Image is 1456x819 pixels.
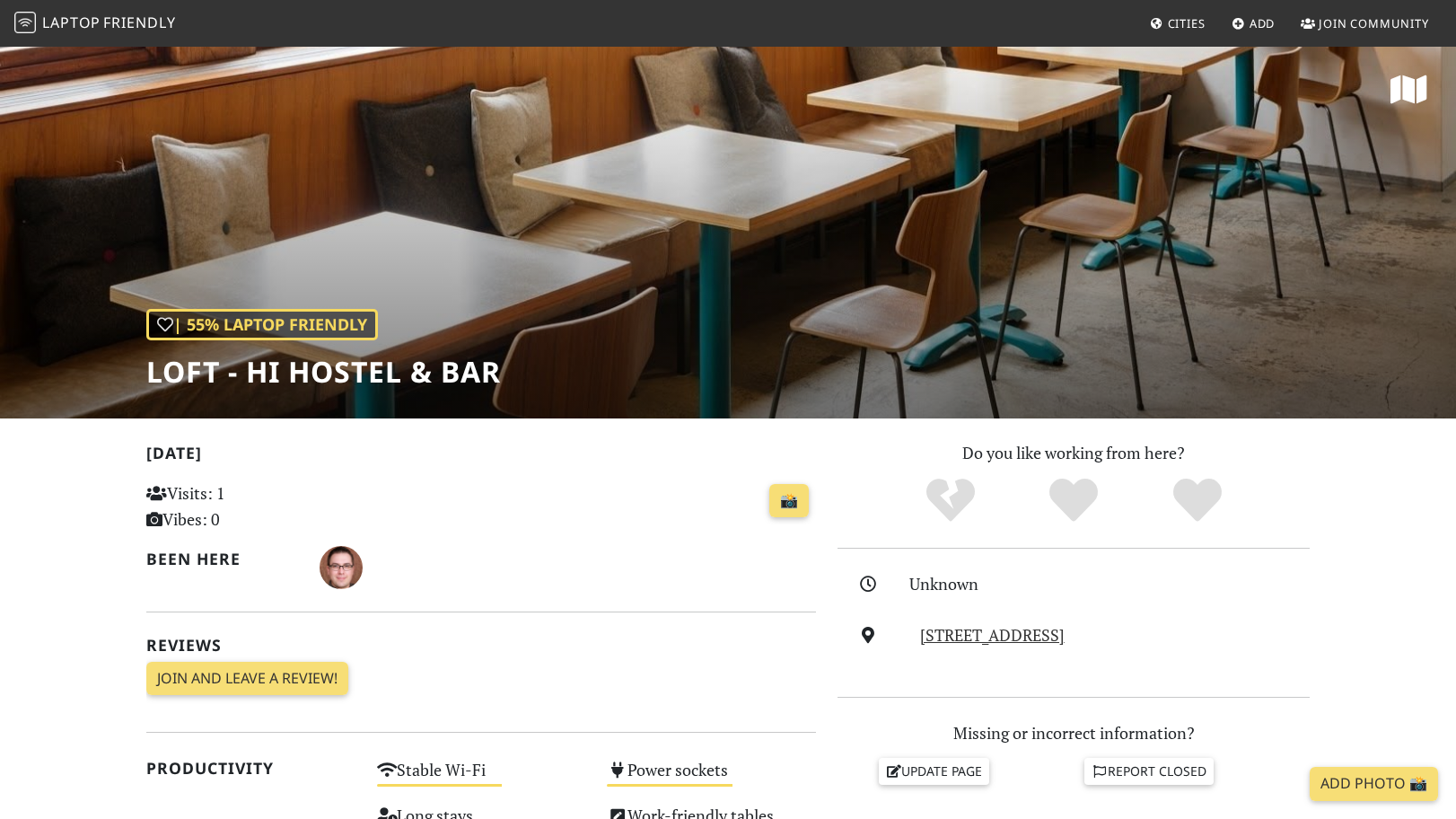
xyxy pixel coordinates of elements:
[146,480,355,533] p: Visits: 1 Vibes: 0
[14,12,36,33] img: LaptopFriendly
[146,759,355,778] h2: Productivity
[1136,476,1259,525] div: Definitely!
[596,755,827,801] div: Power sockets
[1168,15,1206,31] span: Cities
[1319,15,1429,31] span: Join Community
[1224,7,1283,40] a: Add
[1143,7,1213,40] a: Cities
[838,720,1310,746] p: Missing or incorrect information?
[879,758,990,785] a: Update page
[146,662,348,696] a: Join and leave a review!
[320,555,363,577] span: Stefán Guðmundsson
[1250,15,1276,31] span: Add
[838,440,1310,466] p: Do you like working from here?
[920,624,1065,646] a: [STREET_ADDRESS]
[1294,7,1436,40] a: Join Community
[366,755,597,801] div: Stable Wi-Fi
[146,309,378,340] div: | 55% Laptop Friendly
[146,444,816,470] h2: [DATE]
[14,8,176,40] a: LaptopFriendly LaptopFriendly
[1012,476,1136,525] div: Yes
[769,484,809,518] a: 📸
[909,571,1320,597] div: Unknown
[103,13,175,32] span: Friendly
[889,476,1013,525] div: No
[1084,758,1214,785] a: Report closed
[1310,767,1438,801] a: Add Photo 📸
[146,550,298,568] h2: Been here
[146,355,501,389] h1: Loft - HI Hostel & Bar
[320,546,363,589] img: 4463-stefan.jpg
[42,13,101,32] span: Laptop
[146,636,816,655] h2: Reviews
